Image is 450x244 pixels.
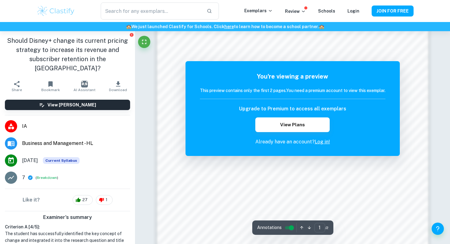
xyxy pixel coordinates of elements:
button: View Plans [255,117,329,132]
h6: This preview contains only the first 2 pages. You need a premium account to view this exemplar. [200,87,385,94]
p: Exemplars [244,7,273,14]
h6: Criterion A [ 4 / 5 ]: [5,224,130,230]
span: 🏫 [126,24,131,29]
span: 1 [102,197,111,203]
p: Review [285,8,306,15]
h6: View [PERSON_NAME] [47,102,96,108]
a: here [224,24,234,29]
span: [DATE] [22,157,38,164]
div: 27 [73,195,93,205]
button: Help and Feedback [432,223,444,235]
button: Download [101,78,135,95]
span: 27 [79,197,91,203]
a: Schools [318,9,335,13]
span: 🏫 [319,24,324,29]
a: Log in! [315,139,330,145]
button: View [PERSON_NAME] [5,100,130,110]
span: AI Assistant [73,88,96,92]
button: Breakdown [37,175,57,180]
span: IA [22,123,130,130]
p: 7 [22,174,25,181]
button: Bookmark [34,78,67,95]
span: Business and Management - HL [22,140,130,147]
span: Current Syllabus [43,157,80,164]
span: Annotations [257,224,282,231]
h5: You're viewing a preview [200,72,385,81]
h6: Like it? [23,196,40,204]
h6: Examiner's summary [2,214,133,221]
img: Clastify logo [36,5,75,17]
button: AI Assistant [68,78,101,95]
a: Login [347,9,359,13]
div: 1 [96,195,113,205]
span: Share [12,88,22,92]
span: Download [109,88,127,92]
div: This exemplar is based on the current syllabus. Feel free to refer to it for inspiration/ideas wh... [43,157,80,164]
span: ( ) [36,175,58,181]
h6: Upgrade to Premium to access all exemplars [239,105,346,113]
span: Bookmark [41,88,60,92]
button: Fullscreen [138,36,150,48]
p: Already have an account? [200,138,385,146]
span: / 2 [325,225,328,231]
img: AI Assistant [81,81,88,87]
button: Report issue [129,32,134,37]
h6: We just launched Clastify for Schools. Click to learn how to become a school partner. [1,23,449,30]
button: JOIN FOR FREE [372,6,414,17]
h1: Should Disney+ change its current pricing strategy to increase its revenue and subscriber retenti... [5,36,130,73]
input: Search for any exemplars... [101,2,202,20]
